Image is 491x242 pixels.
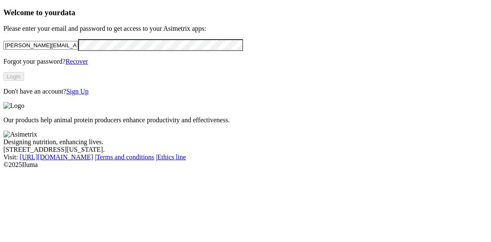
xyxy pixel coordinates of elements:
a: Terms and conditions [96,153,155,161]
p: Our products help animal protein producers enhance productivity and effectiveness. [3,116,488,124]
a: Recover [65,58,88,65]
p: Forgot your password? [3,58,488,65]
p: Please enter your email and password to get access to your Asimetrix apps: [3,25,488,32]
span: data [60,8,75,17]
div: Visit : | | [3,153,488,161]
input: Your email [3,41,78,50]
button: Login [3,72,24,81]
div: [STREET_ADDRESS][US_STATE]. [3,146,488,153]
div: Designing nutrition, enhancing lives. [3,138,488,146]
p: Don't have an account? [3,88,488,95]
a: [URL][DOMAIN_NAME] [20,153,93,161]
h3: Welcome to your [3,8,488,17]
a: Sign Up [66,88,89,95]
div: © 2025 Iluma [3,161,488,169]
img: Logo [3,102,24,110]
a: Ethics line [157,153,186,161]
img: Asimetrix [3,131,37,138]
